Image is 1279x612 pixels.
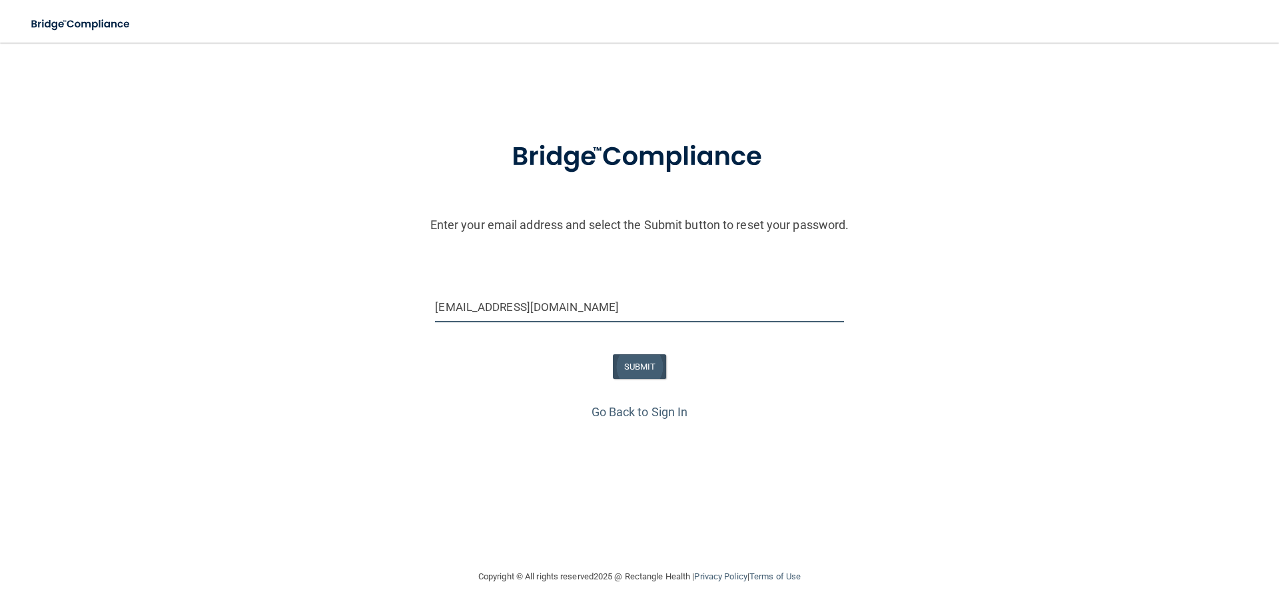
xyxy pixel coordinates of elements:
input: Email [435,292,843,322]
button: SUBMIT [613,354,667,379]
a: Go Back to Sign In [592,405,688,419]
div: Copyright © All rights reserved 2025 @ Rectangle Health | | [396,555,883,598]
a: Terms of Use [749,571,801,581]
a: Privacy Policy [694,571,747,581]
img: bridge_compliance_login_screen.278c3ca4.svg [484,123,795,192]
img: bridge_compliance_login_screen.278c3ca4.svg [20,11,143,38]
